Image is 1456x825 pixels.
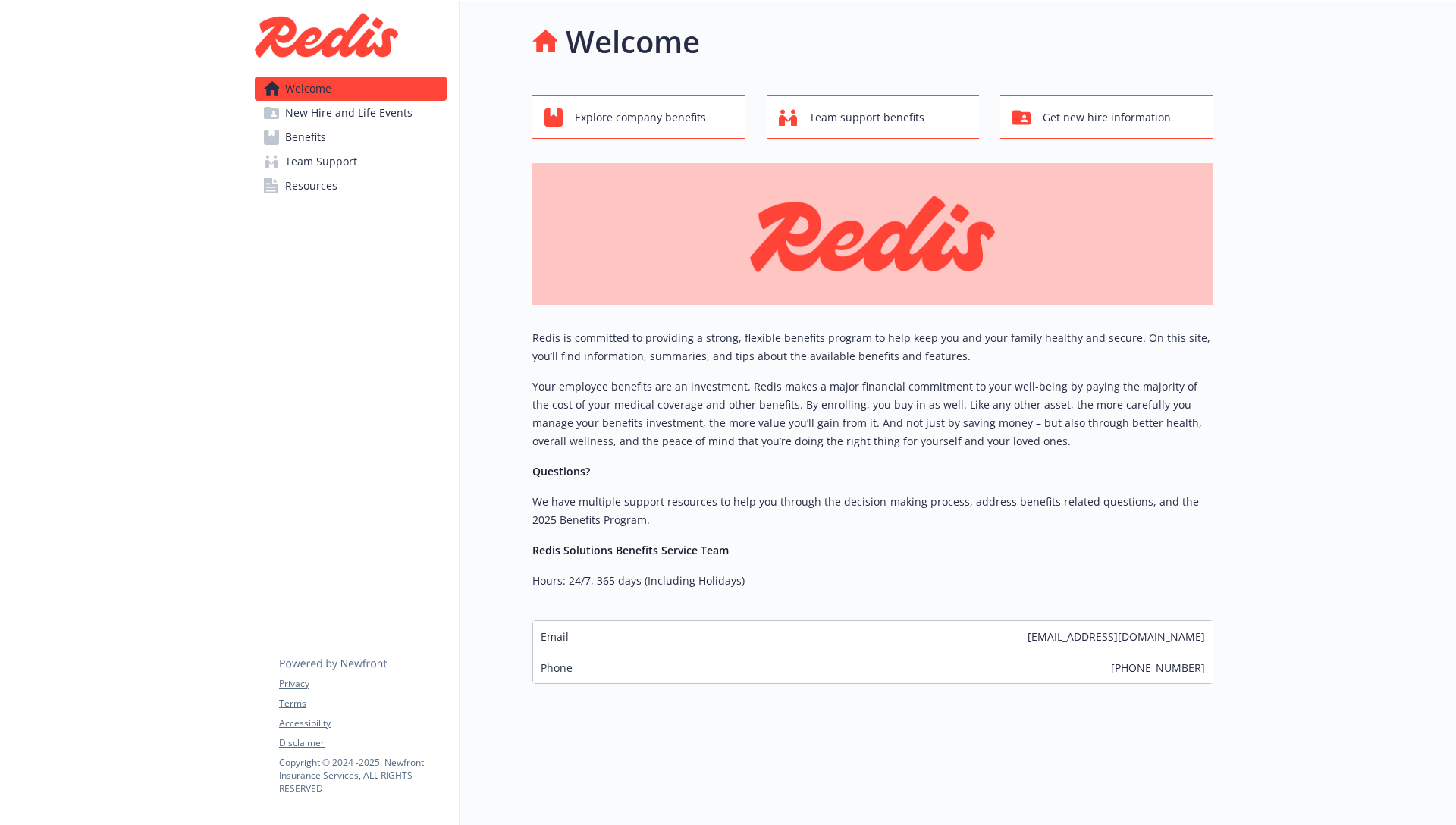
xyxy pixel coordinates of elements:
[532,464,590,478] strong: Questions?
[566,19,700,64] h1: Welcome
[767,95,980,139] button: Team support benefits
[532,572,1213,590] p: Hours: 24/7, 365 days (Including Holidays)
[279,677,446,691] a: Privacy
[575,103,706,132] span: Explore company benefits
[1000,95,1213,139] button: Get new hire information
[255,149,447,174] a: Team Support
[285,149,357,174] span: Team Support
[1043,103,1171,132] span: Get new hire information
[1028,629,1205,645] span: [EMAIL_ADDRESS][DOMAIN_NAME]
[532,329,1213,365] p: Redis is committed to providing a strong, flexible benefits program to help keep you and your fam...
[255,77,447,101] a: Welcome
[279,697,446,711] a: Terms
[255,125,447,149] a: Benefits
[1111,660,1205,676] span: [PHONE_NUMBER]
[255,101,447,125] a: New Hire and Life Events
[285,101,413,125] span: New Hire and Life Events
[285,125,326,149] span: Benefits
[541,629,569,645] span: Email
[532,493,1213,529] p: We have multiple support resources to help you through the decision-making process, address benef...
[809,103,924,132] span: Team support benefits
[285,174,337,198] span: Resources
[255,174,447,198] a: Resources
[532,543,729,557] strong: Redis Solutions Benefits Service Team
[279,756,446,795] p: Copyright © 2024 - 2025 , Newfront Insurance Services, ALL RIGHTS RESERVED
[541,660,573,676] span: Phone
[279,736,446,750] a: Disclaimer
[532,163,1213,305] img: overview page banner
[532,378,1213,450] p: Your employee benefits are an investment. Redis makes a major financial commitment to your well-b...
[532,95,745,139] button: Explore company benefits
[285,77,331,101] span: Welcome
[279,717,446,730] a: Accessibility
